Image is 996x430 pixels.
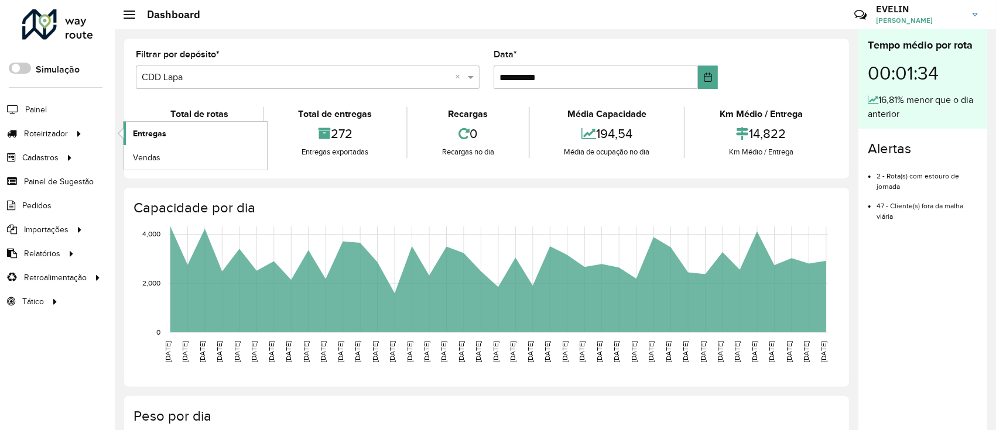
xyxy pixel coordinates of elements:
div: 0 [410,121,526,146]
text: [DATE] [268,341,275,362]
div: Entregas exportadas [267,146,404,158]
text: [DATE] [164,341,172,362]
text: [DATE] [682,341,689,362]
text: [DATE] [475,341,482,362]
span: Clear all [455,70,465,84]
div: Média Capacidade [533,107,682,121]
text: [DATE] [181,341,189,362]
text: [DATE] [647,341,655,362]
button: Choose Date [698,66,718,89]
text: [DATE] [233,341,241,362]
label: Filtrar por depósito [136,47,220,61]
span: Entregas [133,128,166,140]
text: [DATE] [371,341,379,362]
text: [DATE] [457,341,465,362]
span: Painel de Sugestão [24,176,94,188]
text: [DATE] [561,341,569,362]
h3: EVELIN [876,4,964,15]
text: [DATE] [319,341,327,362]
text: [DATE] [751,341,758,362]
div: Total de rotas [139,107,260,121]
a: Vendas [124,146,267,169]
span: Importações [24,223,69,236]
text: [DATE] [665,341,672,362]
span: Vendas [133,152,160,164]
text: [DATE] [526,341,534,362]
text: [DATE] [215,341,223,362]
text: [DATE] [423,341,430,362]
text: [DATE] [578,341,586,362]
label: Data [494,47,517,61]
div: Km Médio / Entrega [688,146,834,158]
a: Entregas [124,122,267,145]
text: [DATE] [354,341,361,362]
text: [DATE] [768,341,776,362]
a: Contato Rápido [848,2,873,27]
li: 47 - Cliente(s) fora da malha viária [877,192,978,222]
text: [DATE] [509,341,516,362]
div: 272 [267,121,404,146]
span: Tático [22,295,44,308]
text: [DATE] [302,341,310,362]
text: [DATE] [803,341,810,362]
li: 2 - Rota(s) com estouro de jornada [877,162,978,192]
text: [DATE] [716,341,724,362]
text: [DATE] [543,341,551,362]
span: Cadastros [22,152,59,164]
text: [DATE] [595,341,603,362]
text: [DATE] [612,341,620,362]
text: 4,000 [142,231,160,238]
span: Retroalimentação [24,271,87,284]
label: Simulação [36,63,80,77]
text: [DATE] [388,341,396,362]
text: [DATE] [250,341,258,362]
text: [DATE] [630,341,638,362]
text: [DATE] [492,341,499,362]
text: 0 [156,328,160,336]
text: [DATE] [198,341,206,362]
div: 00:01:34 [868,53,978,93]
div: Recargas [410,107,526,121]
span: Roteirizador [24,128,68,140]
text: [DATE] [734,341,741,362]
div: Média de ocupação no dia [533,146,682,158]
div: Recargas no dia [410,146,526,158]
h4: Peso por dia [134,408,837,425]
h4: Alertas [868,140,978,157]
div: Tempo médio por rota [868,37,978,53]
text: 2,000 [142,279,160,287]
text: [DATE] [337,341,344,362]
text: [DATE] [699,341,707,362]
h4: Capacidade por dia [134,199,837,216]
span: Pedidos [22,199,52,212]
div: 14,822 [688,121,834,146]
div: Total de entregas [267,107,404,121]
span: [PERSON_NAME] [876,15,964,26]
span: Relatórios [24,247,60,260]
text: [DATE] [285,341,292,362]
span: Painel [25,104,47,116]
text: [DATE] [785,341,793,362]
text: [DATE] [406,341,413,362]
div: 194,54 [533,121,682,146]
text: [DATE] [820,341,827,362]
div: 16,81% menor que o dia anterior [868,93,978,121]
text: [DATE] [440,341,448,362]
h2: Dashboard [135,8,200,21]
div: Km Médio / Entrega [688,107,834,121]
